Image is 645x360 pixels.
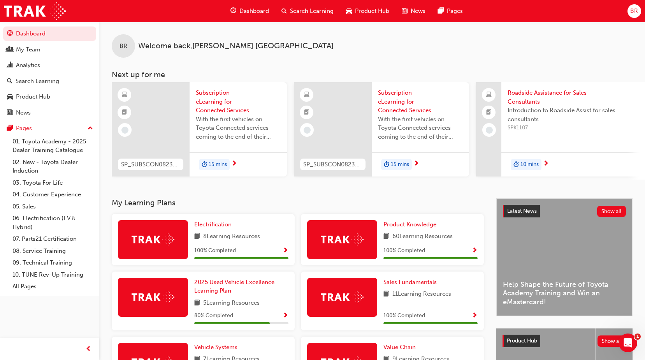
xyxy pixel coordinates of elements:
[411,7,425,16] span: News
[294,82,469,176] a: SP_SUBSCON0823_ELSubscription eLearning for Connected ServicesWith the first vehicles on Toyota C...
[275,3,340,19] a: search-iconSearch Learning
[378,115,463,141] span: With the first vehicles on Toyota Connected services coming to the end of their complimentary per...
[9,156,96,177] a: 02. New - Toyota Dealer Induction
[283,312,288,319] span: Show Progress
[209,160,227,169] span: 15 mins
[383,343,419,352] a: Value Chain
[120,42,127,51] span: BR
[9,212,96,233] a: 06. Electrification (EV & Hybrid)
[132,291,174,303] img: Trak
[283,246,288,256] button: Show Progress
[383,344,416,351] span: Value Chain
[383,232,389,242] span: book-icon
[507,337,537,344] span: Product Hub
[7,30,13,37] span: guage-icon
[383,289,389,299] span: book-icon
[16,92,50,101] div: Product Hub
[634,334,641,340] span: 1
[4,2,66,20] img: Trak
[383,311,425,320] span: 100 % Completed
[138,42,334,51] span: Welcome back , [PERSON_NAME] [GEOGRAPHIC_DATA]
[472,247,478,254] span: Show Progress
[203,232,260,242] span: 8 Learning Resources
[513,160,519,170] span: duration-icon
[121,160,180,169] span: SP_SUBSCON0823_EL
[9,233,96,245] a: 07. Parts21 Certification
[486,127,493,134] span: learningRecordVerb_NONE-icon
[340,3,395,19] a: car-iconProduct Hub
[196,88,281,115] span: Subscription eLearning for Connected Services
[194,221,232,228] span: Electrification
[619,334,637,352] iframe: Intercom live chat
[597,206,626,217] button: Show all
[346,6,352,16] span: car-icon
[392,232,453,242] span: 60 Learning Resources
[508,88,645,106] span: Roadside Assistance for Sales Consultants
[447,7,463,16] span: Pages
[438,6,444,16] span: pages-icon
[239,7,269,16] span: Dashboard
[230,6,236,16] span: guage-icon
[3,90,96,104] a: Product Hub
[486,108,492,118] span: booktick-icon
[402,6,408,16] span: news-icon
[383,246,425,255] span: 100 % Completed
[194,232,200,242] span: book-icon
[194,343,241,352] a: Vehicle Systems
[194,344,237,351] span: Vehicle Systems
[598,335,627,347] button: Show all
[281,6,287,16] span: search-icon
[9,177,96,189] a: 03. Toyota For Life
[224,3,275,19] a: guage-iconDashboard
[202,160,207,170] span: duration-icon
[383,279,437,286] span: Sales Fundamentals
[194,278,288,295] a: 2025 Used Vehicle Excellence Learning Plan
[7,62,13,69] span: chart-icon
[507,208,537,214] span: Latest News
[7,125,13,132] span: pages-icon
[3,121,96,136] button: Pages
[112,82,287,176] a: SP_SUBSCON0823_ELSubscription eLearning for Connected ServicesWith the first vehicles on Toyota C...
[16,45,40,54] div: My Team
[3,74,96,88] a: Search Learning
[383,278,440,287] a: Sales Fundamentals
[16,108,31,117] div: News
[391,160,409,169] span: 15 mins
[7,78,12,85] span: search-icon
[194,220,235,229] a: Electrification
[290,7,334,16] span: Search Learning
[303,160,362,169] span: SP_SUBSCON0823_EL
[3,25,96,121] button: DashboardMy TeamAnalyticsSearch LearningProduct HubNews
[86,344,91,354] span: prev-icon
[472,311,478,321] button: Show Progress
[3,106,96,120] a: News
[543,161,549,168] span: next-icon
[9,201,96,213] a: 05. Sales
[194,279,274,295] span: 2025 Used Vehicle Excellence Learning Plan
[16,61,40,70] div: Analytics
[472,312,478,319] span: Show Progress
[194,298,200,308] span: book-icon
[520,160,539,169] span: 10 mins
[112,198,484,207] h3: My Learning Plans
[203,298,260,308] span: 5 Learning Resources
[627,4,641,18] button: BR
[392,289,451,299] span: 11 Learning Resources
[9,189,96,201] a: 04. Customer Experience
[9,281,96,293] a: All Pages
[16,124,32,133] div: Pages
[508,106,645,124] span: Introduction to Roadside Assist for sales consultants
[432,3,469,19] a: pages-iconPages
[383,221,436,228] span: Product Knowledge
[122,108,127,118] span: booktick-icon
[304,108,309,118] span: booktick-icon
[122,90,127,100] span: learningResourceType_ELEARNING-icon
[508,124,645,132] span: SPK1107
[3,58,96,72] a: Analytics
[378,88,463,115] span: Subscription eLearning for Connected Services
[9,245,96,257] a: 08. Service Training
[503,205,626,217] a: Latest NewsShow all
[321,291,364,303] img: Trak
[7,94,13,101] span: car-icon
